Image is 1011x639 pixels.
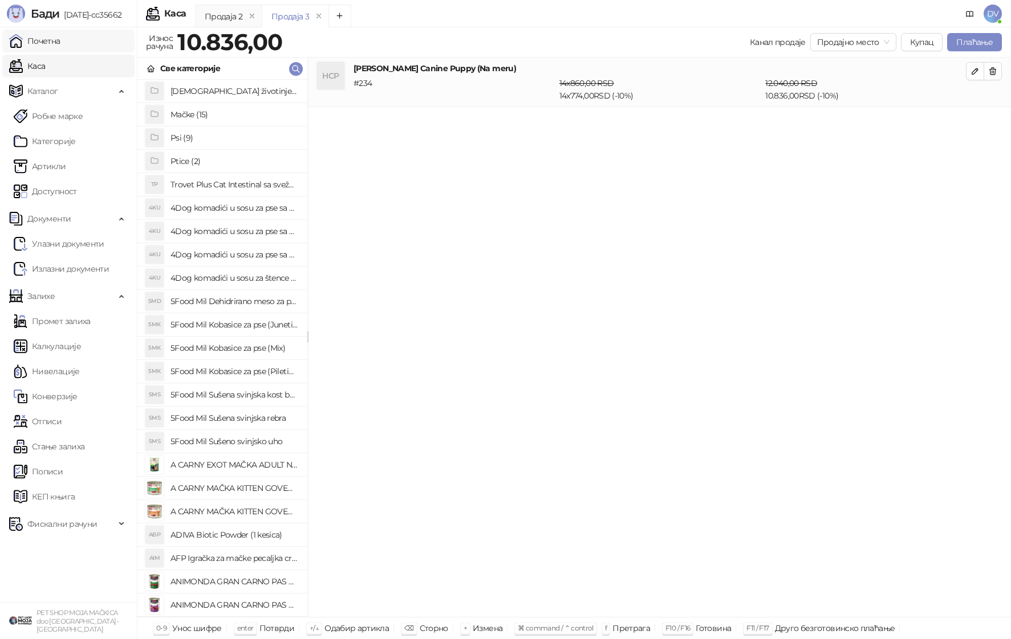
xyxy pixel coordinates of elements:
h4: Ptice (2) [170,152,298,170]
div: 5MK [145,339,164,357]
h4: Mačke (15) [170,105,298,124]
a: Доступност [14,180,77,203]
a: Ulazni dokumentiУлазни документи [14,232,104,255]
span: ↑/↓ [310,624,319,632]
strong: 10.836,00 [177,28,282,56]
span: f [605,624,607,632]
span: [DATE]-cc35662 [59,10,121,20]
img: 64x64-companyLogo-9f44b8df-f022-41eb-b7d6-300ad218de09.png [9,609,32,632]
h4: 5Food Mil Sušena svinjska kost buta [170,386,298,404]
h4: ANIMONDA GRAN CARNO PAS ADULT GOVEDINA I DIVLJAČ 800g [170,572,298,591]
div: 5MK [145,362,164,380]
button: remove [245,11,259,21]
div: 4KU [145,269,164,287]
div: TP [145,175,164,194]
h4: 5Food Mil Kobasice za pse (Mix) [170,339,298,357]
h4: 4Dog komadići u sosu za pse sa govedinom (100g) [170,199,298,217]
span: Документи [27,207,71,230]
div: 14 x 774,00 RSD (- 10 %) [557,77,764,102]
div: Износ рачуна [144,31,175,54]
div: Све категорије [160,62,220,75]
div: Продаја 3 [271,10,309,23]
span: 0-9 [156,624,167,632]
div: 5MS [145,409,164,427]
a: Пописи [14,460,63,483]
div: Канал продаје [750,36,806,48]
span: Залихе [27,285,55,308]
a: ArtikliАртикли [14,155,66,178]
h4: 5Food Mil Sušeno svinjsko uho [170,432,298,450]
a: Промет залиха [14,310,91,333]
img: Slika [145,502,164,521]
h4: [PERSON_NAME] Canine Puppy (Na meru) [354,62,966,75]
a: Почетна [9,30,60,52]
a: Калкулације [14,335,81,358]
span: F10 / F16 [665,624,690,632]
a: Категорије [14,130,76,153]
div: 4KU [145,245,164,264]
span: DV [984,5,1002,23]
div: # 234 [351,77,557,102]
span: ⌘ command / ⌃ control [518,624,594,632]
button: Add tab [328,5,351,27]
h4: 5Food Mil Kobasice za pse (Junetina) [170,316,298,334]
div: 10.836,00 RSD (- 10 %) [763,77,968,102]
img: Logo [7,5,25,23]
a: Отписи [14,410,62,433]
div: Друго безготовинско плаћање [775,621,895,636]
div: ABP [145,526,164,544]
a: Конверзије [14,385,78,408]
div: Одабир артикла [324,621,389,636]
h4: A CARNY EXOT MAČKA ADULT NOJ 85g [170,456,298,474]
h4: AFP Igračka za mačke pecaljka crveni čupavac [170,549,298,567]
div: 5MS [145,386,164,404]
div: grid [137,80,307,617]
a: Стање залиха [14,435,84,458]
div: 5MD [145,292,164,310]
span: ⌫ [404,624,413,632]
h4: 5Food Mil Kobasice za pse (Piletina) [170,362,298,380]
a: Излазни документи [14,257,109,280]
h4: 4Dog komadići u sosu za štence sa piletinom (100g) [170,269,298,287]
button: remove [311,11,326,21]
h4: 4Dog komadići u sosu za pse sa piletinom i govedinom (4x100g) [170,245,298,264]
small: PET SHOP MOJA MAČKICA doo [GEOGRAPHIC_DATA]-[GEOGRAPHIC_DATA] [36,609,118,633]
span: Фискални рачуни [27,513,97,535]
h4: Trovet Plus Cat Intestinal sa svežom ribom (85g) [170,175,298,194]
h4: Psi (9) [170,129,298,147]
span: Продајно место [817,34,890,51]
div: Сторно [420,621,448,636]
div: 4KU [145,199,164,217]
h4: 5Food Mil Dehidrirano meso za pse [170,292,298,310]
a: Робне марке [14,105,83,128]
span: + [464,624,467,632]
div: Продаја 2 [205,10,242,23]
div: 5MK [145,316,164,334]
img: Slika [145,572,164,591]
h4: [DEMOGRAPHIC_DATA] životinje (3) [170,82,298,100]
h4: A CARNY MAČKA KITTEN GOVEDINA,PILETINA I ZEC 200g [170,479,298,497]
h4: 5Food Mil Sušena svinjska rebra [170,409,298,427]
h4: A CARNY MAČKA KITTEN GOVEDINA,TELETINA I PILETINA 200g [170,502,298,521]
div: HCP [317,62,344,89]
h4: ADIVA Biotic Powder (1 kesica) [170,526,298,544]
div: Каса [164,9,186,18]
img: Slika [145,596,164,614]
div: Измена [473,621,502,636]
span: Каталог [27,80,58,103]
h4: ANIMONDA GRAN CARNO PAS ADULT GOVEDINA I JAGNJETINA 800g [170,596,298,614]
img: Slika [145,479,164,497]
a: Каса [9,55,45,77]
span: enter [237,624,254,632]
span: Бади [31,7,59,21]
a: Документација [961,5,979,23]
div: Готовина [696,621,731,636]
div: AIM [145,549,164,567]
a: КЕП књига [14,485,75,508]
span: 12.040,00 RSD [765,78,817,88]
div: 4KU [145,222,164,240]
div: 5MS [145,432,164,450]
div: Претрага [612,621,650,636]
div: Потврди [259,621,295,636]
span: F11 / F17 [746,624,769,632]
